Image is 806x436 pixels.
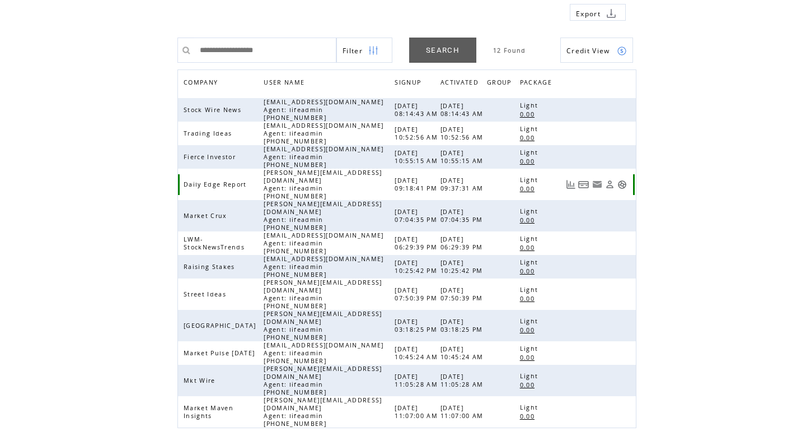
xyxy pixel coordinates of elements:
span: [DATE] 03:18:25 PM [441,318,486,333]
span: [PERSON_NAME][EMAIL_ADDRESS][DOMAIN_NAME] Agent: lifeadmin [PHONE_NUMBER] [264,169,382,200]
span: Fierce Investor [184,153,238,161]
span: Light [520,235,541,243]
span: [DATE] 10:52:56 AM [441,126,486,141]
a: 0.00 [520,243,540,252]
span: [DATE] 08:14:43 AM [395,102,441,118]
span: [DATE] 11:07:00 AM [395,404,441,420]
img: download.png [606,8,616,18]
a: Export [570,4,626,21]
span: [DATE] 10:25:42 PM [441,259,486,275]
span: Show filters [343,46,363,55]
a: 0.00 [520,184,540,193]
img: credits.png [617,46,627,56]
span: [DATE] 11:05:28 AM [441,373,486,388]
a: 0.00 [520,294,540,303]
span: [DATE] 10:55:15 AM [395,149,441,165]
span: 0.00 [520,185,537,193]
a: PACKAGE [520,76,557,92]
span: Light [520,403,541,411]
span: [DATE] 11:07:00 AM [441,404,486,420]
a: GROUP [487,76,517,92]
span: Light [520,345,541,352]
a: Filter [336,38,392,63]
span: USER NAME [264,76,307,92]
span: Light [520,372,541,380]
a: 0.00 [520,215,540,225]
span: [DATE] 11:05:28 AM [395,373,441,388]
span: [DATE] 07:04:35 PM [441,208,486,224]
span: 0.00 [520,157,537,165]
span: 0.00 [520,216,537,224]
a: 0.00 [520,109,540,119]
span: [DATE] 06:29:39 PM [395,235,440,251]
span: [DATE] 10:45:24 AM [395,345,441,361]
a: SIGNUP [395,78,424,85]
span: [DATE] 03:18:25 PM [395,318,440,333]
span: [DATE] 10:55:15 AM [441,149,486,165]
a: View Bills [578,180,589,189]
span: Light [520,149,541,156]
a: 0.00 [520,352,540,362]
span: Market Maven Insights [184,404,233,420]
span: 0.00 [520,244,537,252]
span: 0.00 [520,110,537,118]
span: [DATE] 10:52:56 AM [395,126,441,141]
span: [PERSON_NAME][EMAIL_ADDRESS][DOMAIN_NAME] Agent: lifeadmin [PHONE_NUMBER] [264,310,382,341]
span: 12 Found [493,47,526,54]
span: [DATE] 09:37:31 AM [441,177,486,192]
span: [PERSON_NAME][EMAIL_ADDRESS][DOMAIN_NAME] Agent: lifeadmin [PHONE_NUMBER] [264,396,382,428]
a: 0.00 [520,133,540,142]
a: 0.00 [520,380,540,389]
span: ACTIVATED [441,76,481,92]
a: 0.00 [520,266,540,276]
span: [DATE] 09:18:41 PM [395,177,440,192]
a: Resend welcome email to this user [592,179,602,189]
span: 0.00 [520,354,537,361]
span: 0.00 [520,381,537,389]
span: [EMAIL_ADDRESS][DOMAIN_NAME] Agent: lifeadmin [PHONE_NUMBER] [264,231,383,255]
a: 0.00 [520,325,540,335]
span: PACKAGE [520,76,555,92]
span: [DATE] 07:50:39 PM [395,286,440,302]
span: [PERSON_NAME][EMAIL_ADDRESS][DOMAIN_NAME] Agent: lifeadmin [PHONE_NUMBER] [264,200,382,231]
span: [EMAIL_ADDRESS][DOMAIN_NAME] Agent: lifeadmin [PHONE_NUMBER] [264,145,383,169]
span: Daily Edge Report [184,180,250,188]
span: [EMAIL_ADDRESS][DOMAIN_NAME] Agent: lifeadmin [PHONE_NUMBER] [264,98,383,122]
span: [DATE] 07:04:35 PM [395,208,440,224]
span: Light [520,176,541,184]
span: [EMAIL_ADDRESS][DOMAIN_NAME] Agent: lifeadmin [PHONE_NUMBER] [264,122,383,145]
span: 0.00 [520,267,537,275]
a: SEARCH [409,38,476,63]
span: [DATE] 07:50:39 PM [441,286,486,302]
a: Support [617,180,627,189]
a: USER NAME [264,78,307,85]
span: Market Pulse [DATE] [184,349,257,357]
img: filters.png [368,38,378,63]
span: Show Credits View [566,46,610,55]
span: Light [520,286,541,294]
span: [EMAIL_ADDRESS][DOMAIN_NAME] Agent: lifeadmin [PHONE_NUMBER] [264,341,383,365]
a: Credit View [560,38,633,63]
span: Raising Stakes [184,263,238,271]
span: [PERSON_NAME][EMAIL_ADDRESS][DOMAIN_NAME] Agent: lifeadmin [PHONE_NUMBER] [264,365,382,396]
span: SIGNUP [395,76,424,92]
span: LWM-StockNewsTrends [184,235,247,251]
a: ACTIVATED [441,76,484,92]
span: [DATE] 08:14:43 AM [441,102,486,118]
span: Export to csv file [576,9,601,18]
span: Street Ideas [184,290,229,298]
a: 0.00 [520,411,540,421]
span: Light [520,101,541,109]
span: Market Crux [184,212,230,220]
span: 0.00 [520,326,537,334]
a: View Profile [605,180,615,189]
span: 0.00 [520,412,537,420]
span: 0.00 [520,295,537,303]
span: COMPANY [184,76,221,92]
span: [GEOGRAPHIC_DATA] [184,322,259,330]
span: 0.00 [520,134,537,142]
a: 0.00 [520,156,540,166]
span: [EMAIL_ADDRESS][DOMAIN_NAME] Agent: lifeadmin [PHONE_NUMBER] [264,255,383,279]
span: Stock Wire News [184,106,244,114]
span: Light [520,258,541,266]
